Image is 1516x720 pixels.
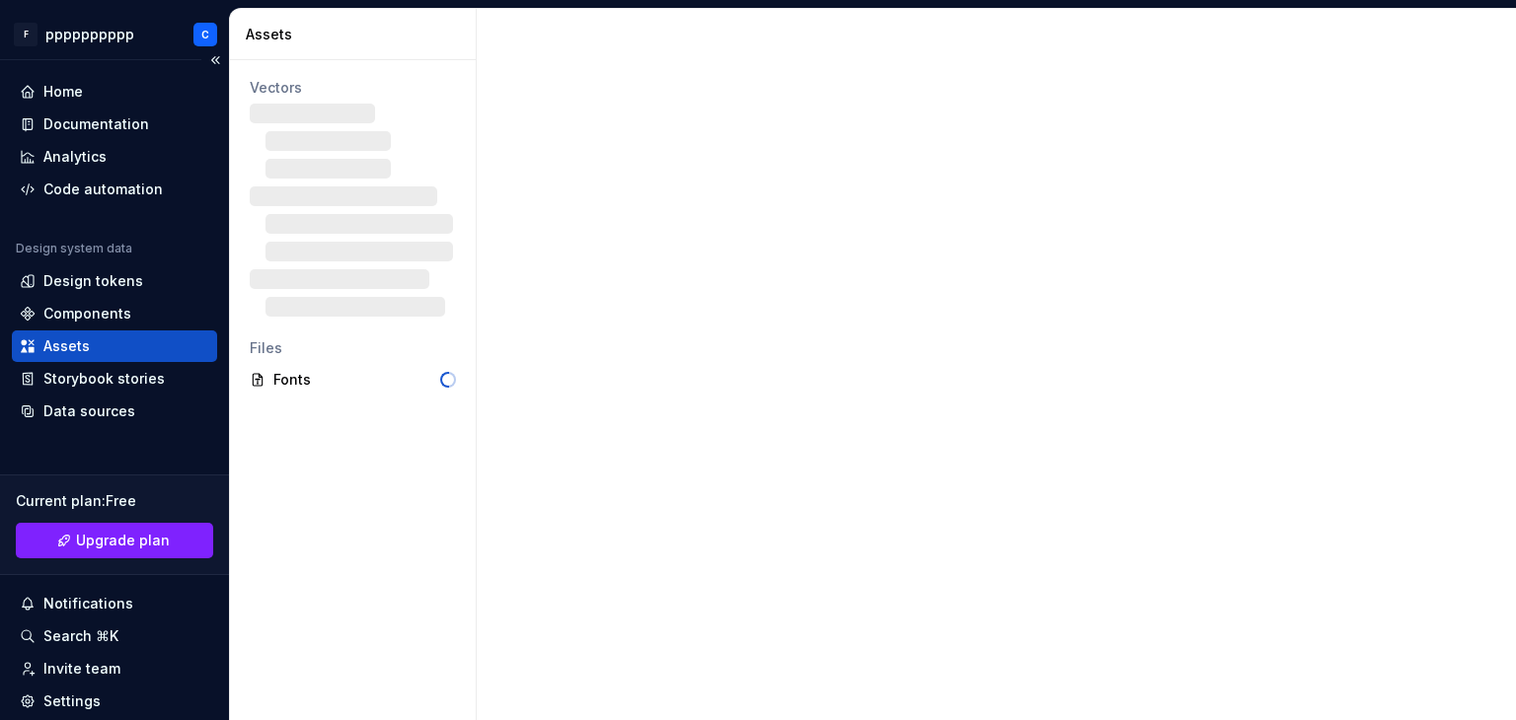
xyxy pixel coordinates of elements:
div: Storybook stories [43,369,165,389]
div: Documentation [43,114,149,134]
div: Code automation [43,180,163,199]
div: Notifications [43,594,133,613]
div: Current plan : Free [16,491,213,511]
div: Assets [43,336,90,356]
div: Fonts [273,370,440,390]
a: Components [12,298,217,329]
span: Upgrade plan [76,531,170,550]
div: Components [43,304,131,324]
a: Data sources [12,396,217,427]
a: Code automation [12,174,217,205]
a: Storybook stories [12,363,217,395]
div: Assets [246,25,468,44]
div: Home [43,82,83,102]
button: Search ⌘K [12,620,217,652]
div: Design tokens [43,271,143,291]
a: Analytics [12,141,217,173]
a: Upgrade plan [16,523,213,558]
div: Vectors [250,78,456,98]
div: Settings [43,691,101,711]
a: Fonts [242,364,464,396]
button: Collapse sidebar [201,46,229,74]
div: pppppppppp [45,25,134,44]
button: Notifications [12,588,217,619]
a: Home [12,76,217,108]
a: Assets [12,330,217,362]
div: Invite team [43,659,120,679]
a: Settings [12,685,217,717]
div: F [14,23,38,46]
div: C [201,27,209,42]
div: Data sources [43,401,135,421]
div: Files [250,338,456,358]
button: FppppppppppC [4,13,225,55]
div: Analytics [43,147,107,167]
a: Documentation [12,108,217,140]
a: Invite team [12,653,217,684]
div: Design system data [16,241,132,256]
a: Design tokens [12,265,217,297]
div: Search ⌘K [43,626,118,646]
